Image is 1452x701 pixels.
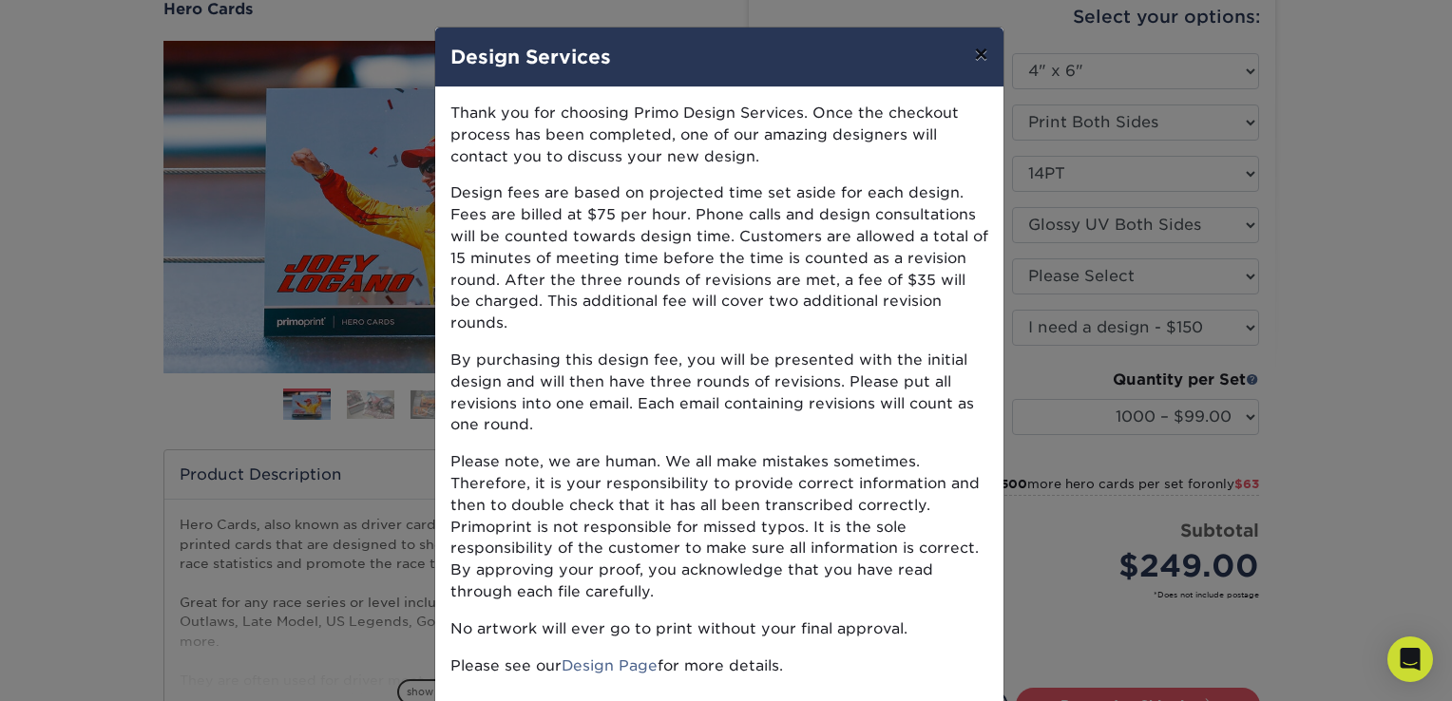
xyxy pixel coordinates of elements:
[450,182,988,334] p: Design fees are based on projected time set aside for each design. Fees are billed at $75 per hou...
[1387,636,1433,682] div: Open Intercom Messenger
[959,28,1003,81] button: ×
[450,350,988,436] p: By purchasing this design fee, you will be presented with the initial design and will then have t...
[450,451,988,603] p: Please note, we are human. We all make mistakes sometimes. Therefore, it is your responsibility t...
[562,656,658,674] a: Design Page
[450,103,988,167] p: Thank you for choosing Primo Design Services. Once the checkout process has been completed, one o...
[450,618,988,640] p: No artwork will ever go to print without your final approval.
[450,43,988,71] h4: Design Services
[450,655,988,677] p: Please see our for more details.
